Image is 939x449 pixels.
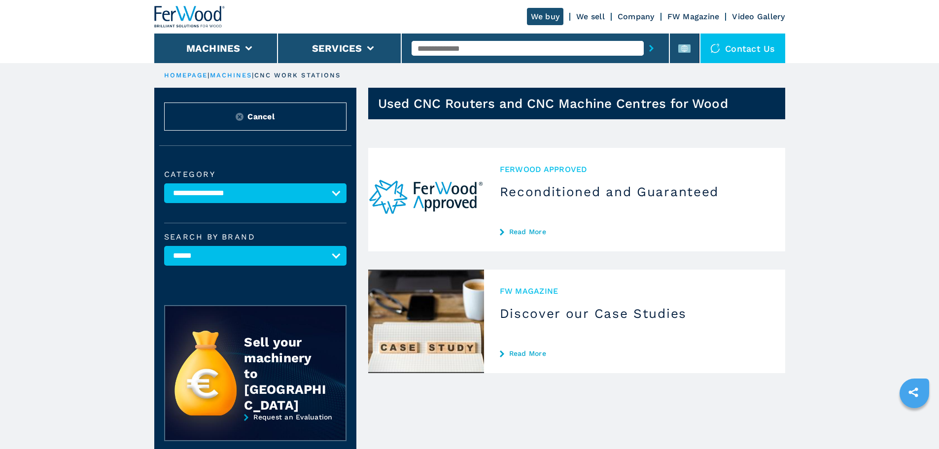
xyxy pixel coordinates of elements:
button: Services [312,42,362,54]
label: Category [164,171,347,178]
h3: Discover our Case Studies [500,306,769,321]
span: Ferwood Approved [500,164,769,175]
a: Video Gallery [732,12,785,21]
a: Read More [500,228,769,236]
a: FW Magazine [667,12,720,21]
div: Contact us [700,34,785,63]
a: We buy [527,8,564,25]
img: Discover our Case Studies [368,270,484,373]
a: Company [618,12,655,21]
a: sharethis [901,380,926,405]
span: | [208,71,209,79]
div: Sell your machinery to [GEOGRAPHIC_DATA] [244,334,326,413]
label: Search by brand [164,233,347,241]
h3: Reconditioned and Guaranteed [500,184,769,200]
a: Read More [500,349,769,357]
button: submit-button [644,37,659,60]
a: HOMEPAGE [164,71,208,79]
span: | [252,71,254,79]
button: Machines [186,42,241,54]
a: We sell [576,12,605,21]
span: Cancel [247,111,275,122]
img: Reset [236,113,243,121]
img: Ferwood [154,6,225,28]
h1: Used CNC Routers and CNC Machine Centres for Wood [378,96,728,111]
button: ResetCancel [164,103,347,131]
p: cnc work stations [254,71,341,80]
span: FW MAGAZINE [500,285,769,297]
img: Contact us [710,43,720,53]
iframe: Chat [897,405,932,442]
img: Reconditioned and Guaranteed [368,148,484,251]
a: machines [210,71,252,79]
a: Request an Evaluation [164,413,347,449]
